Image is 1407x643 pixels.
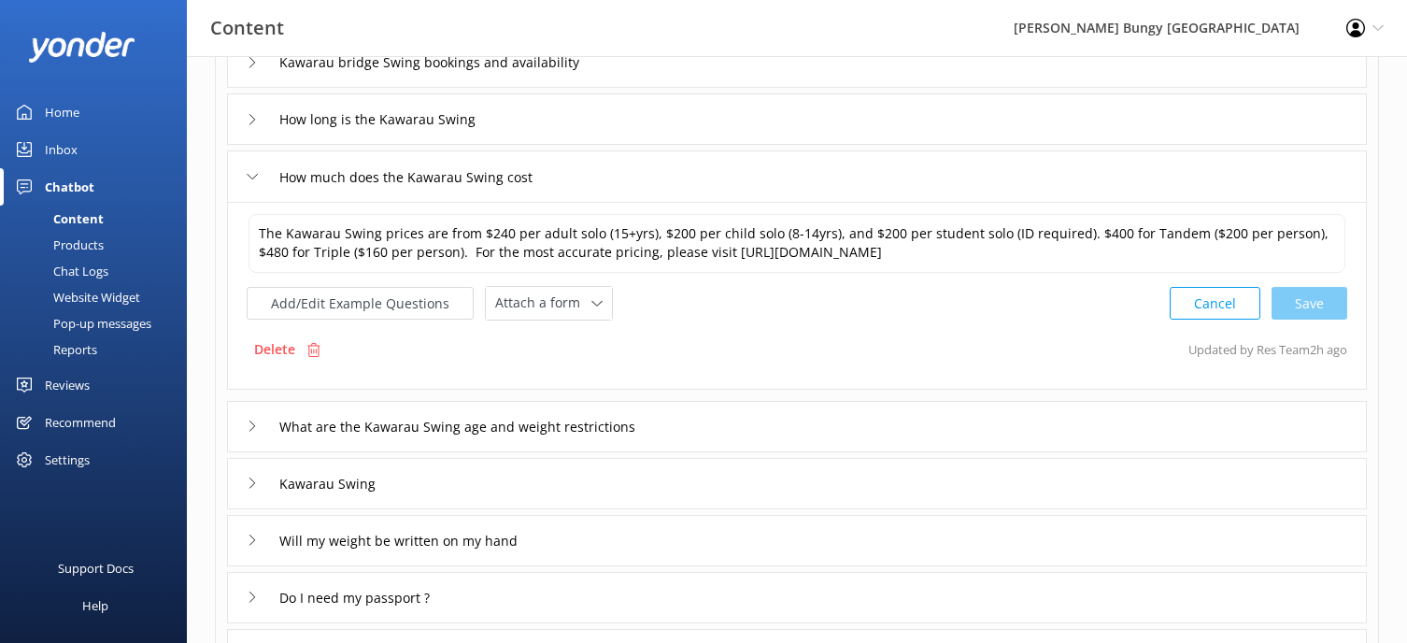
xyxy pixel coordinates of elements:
[11,336,97,363] div: Reports
[45,404,116,441] div: Recommend
[210,13,284,43] h3: Content
[247,287,474,320] button: Add/Edit Example Questions
[254,339,295,360] p: Delete
[1188,332,1347,367] p: Updated by Res Team 2h ago
[82,587,108,624] div: Help
[11,310,187,336] a: Pop-up messages
[45,441,90,479] div: Settings
[1170,287,1260,320] button: Cancel
[11,232,104,258] div: Products
[11,310,151,336] div: Pop-up messages
[45,131,78,168] div: Inbox
[45,366,90,404] div: Reviews
[11,206,104,232] div: Content
[11,258,187,284] a: Chat Logs
[28,32,135,63] img: yonder-white-logo.png
[11,284,140,310] div: Website Widget
[11,336,187,363] a: Reports
[11,206,187,232] a: Content
[45,93,79,131] div: Home
[249,214,1345,273] textarea: The Kawarau Swing prices are from $240 per adult solo (15+yrs), $200 per child solo (8-14yrs), an...
[495,293,591,313] span: Attach a form
[11,258,108,284] div: Chat Logs
[11,232,187,258] a: Products
[11,284,187,310] a: Website Widget
[58,550,134,587] div: Support Docs
[45,168,94,206] div: Chatbot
